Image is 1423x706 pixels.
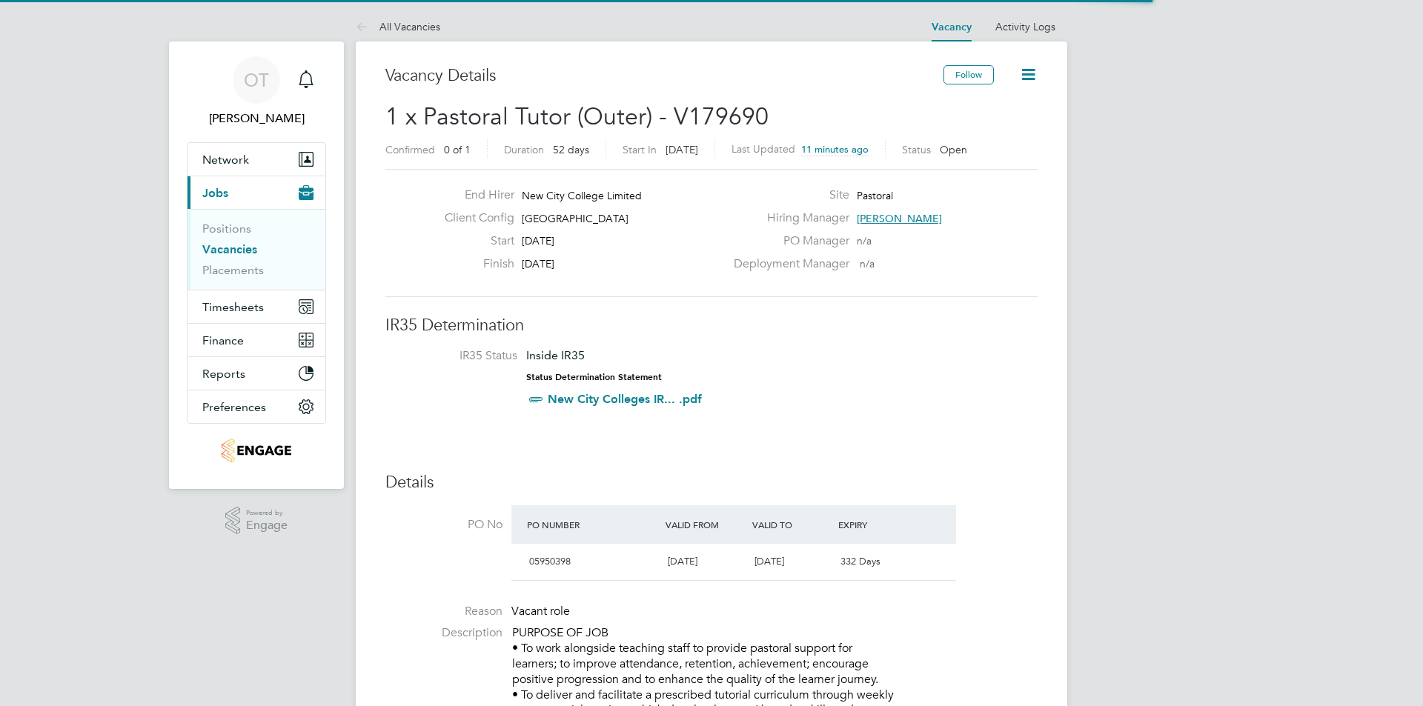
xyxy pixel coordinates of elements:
[202,300,264,314] span: Timesheets
[246,507,288,519] span: Powered by
[522,189,642,202] span: New City College Limited
[202,242,257,256] a: Vacancies
[725,233,849,249] label: PO Manager
[222,439,291,462] img: jambo-logo-retina.png
[385,102,769,131] span: 1 x Pastoral Tutor (Outer) - V179690
[522,212,628,225] span: [GEOGRAPHIC_DATA]
[400,348,517,364] label: IR35 Status
[202,186,228,200] span: Jobs
[433,256,514,272] label: Finish
[801,143,869,156] span: 11 minutes ago
[725,210,849,226] label: Hiring Manager
[187,110,326,127] span: Oli Thomas
[188,143,325,176] button: Network
[504,143,544,156] label: Duration
[433,210,514,226] label: Client Config
[749,511,835,538] div: Valid To
[857,189,893,202] span: Pastoral
[940,143,967,156] span: Open
[526,372,662,382] strong: Status Determination Statement
[857,212,942,225] span: [PERSON_NAME]
[840,555,880,567] span: 332 Days
[526,348,585,362] span: Inside IR35
[433,233,514,249] label: Start
[623,143,657,156] label: Start In
[995,20,1055,33] a: Activity Logs
[523,511,662,538] div: PO Number
[860,257,875,270] span: n/a
[187,439,326,462] a: Go to home page
[732,142,795,156] label: Last Updated
[188,290,325,323] button: Timesheets
[188,209,325,290] div: Jobs
[725,256,849,272] label: Deployment Manager
[932,21,972,33] a: Vacancy
[202,263,264,277] a: Placements
[835,511,921,538] div: Expiry
[188,357,325,390] button: Reports
[725,187,849,203] label: Site
[385,625,502,641] label: Description
[668,555,697,567] span: [DATE]
[202,367,245,381] span: Reports
[662,511,749,538] div: Valid From
[385,315,1038,336] h3: IR35 Determination
[433,187,514,203] label: End Hirer
[187,56,326,127] a: OT[PERSON_NAME]
[188,176,325,209] button: Jobs
[902,143,931,156] label: Status
[202,333,244,347] span: Finance
[188,324,325,356] button: Finance
[754,555,784,567] span: [DATE]
[522,234,554,247] span: [DATE]
[529,555,571,567] span: 05950398
[548,392,702,406] a: New City Colleges IR... .pdf
[943,65,994,84] button: Follow
[385,65,943,87] h3: Vacancy Details
[385,472,1038,493] h3: Details
[202,400,266,414] span: Preferences
[385,604,502,619] label: Reason
[202,222,251,236] a: Positions
[444,143,471,156] span: 0 of 1
[246,519,288,532] span: Engage
[356,20,440,33] a: All Vacancies
[225,507,288,535] a: Powered byEngage
[511,604,570,619] span: Vacant role
[244,70,269,90] span: OT
[202,153,249,167] span: Network
[666,143,698,156] span: [DATE]
[857,234,872,247] span: n/a
[385,517,502,533] label: PO No
[553,143,589,156] span: 52 days
[169,41,344,489] nav: Main navigation
[522,257,554,270] span: [DATE]
[385,143,435,156] label: Confirmed
[188,390,325,423] button: Preferences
